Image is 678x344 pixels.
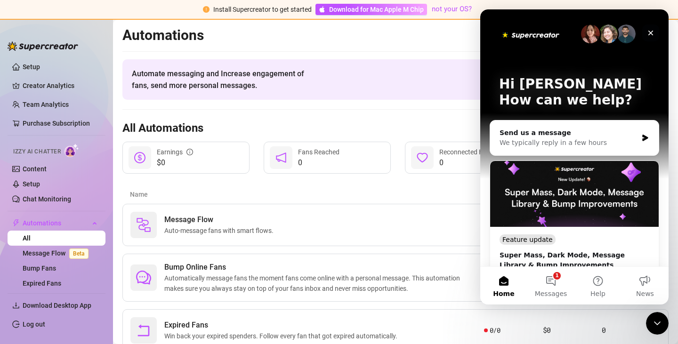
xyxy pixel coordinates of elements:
iframe: Intercom live chat [480,9,669,304]
a: Content [23,165,47,173]
article: $0 [543,325,602,336]
a: Expired Fans [23,280,61,287]
img: AI Chatter [65,144,79,157]
h3: All Automations [122,121,203,136]
a: Setup [23,180,40,188]
span: info-circle [186,149,193,155]
img: svg%3e [136,217,151,232]
article: 0 [602,325,661,336]
span: Bump Online Fans [164,262,484,273]
span: exclamation-circle [203,6,210,13]
a: Download for Mac Apple M Chip [315,4,427,15]
a: All [23,234,31,242]
span: Message Flow [164,214,277,225]
span: 0 [439,157,504,168]
span: Automate messaging and Increase engagement of fans, send more personal messages. [132,68,313,91]
img: logo-BBDzfeDw.svg [8,41,78,51]
a: Bump Fans [23,264,56,272]
span: notification [275,152,287,163]
span: $0 [157,157,193,168]
span: 0 [298,157,339,168]
span: 0 / 0 [490,325,500,336]
span: comment [136,270,151,285]
span: Automatically message fans the moment fans come online with a personal message. This automation m... [164,273,484,294]
a: Log out [23,320,45,328]
h2: Automations [122,26,669,44]
span: Win back your expired spenders. Follow every fan that got expired automatically. [164,331,401,341]
span: download [12,302,20,309]
a: Setup [23,63,40,71]
span: Install Supercreator to get started [213,6,312,13]
a: Team Analytics [23,101,69,108]
iframe: Intercom live chat [646,312,669,335]
span: apple [319,6,325,13]
a: Purchase Subscription [23,116,98,131]
span: Beta [69,248,89,259]
a: Creator Analytics [23,78,98,93]
a: Message FlowBeta [23,249,92,257]
span: rollback [136,323,151,338]
span: Fans Reached [298,148,339,156]
a: Chat Monitoring [23,195,71,203]
span: Download Desktop App [23,302,91,309]
span: heart [417,152,428,163]
div: Reconnected Fans [439,147,504,157]
span: thunderbolt [12,219,20,227]
div: Earnings [157,147,193,157]
span: Expired Fans [164,320,401,331]
span: Automations [23,216,89,231]
span: Izzy AI Chatter [13,147,61,156]
a: not your OS? [432,5,472,13]
span: Download for Mac Apple M Chip [329,4,424,15]
span: Auto-message fans with smart flows. [164,225,277,236]
article: Name [130,189,484,200]
span: dollar [134,152,145,163]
